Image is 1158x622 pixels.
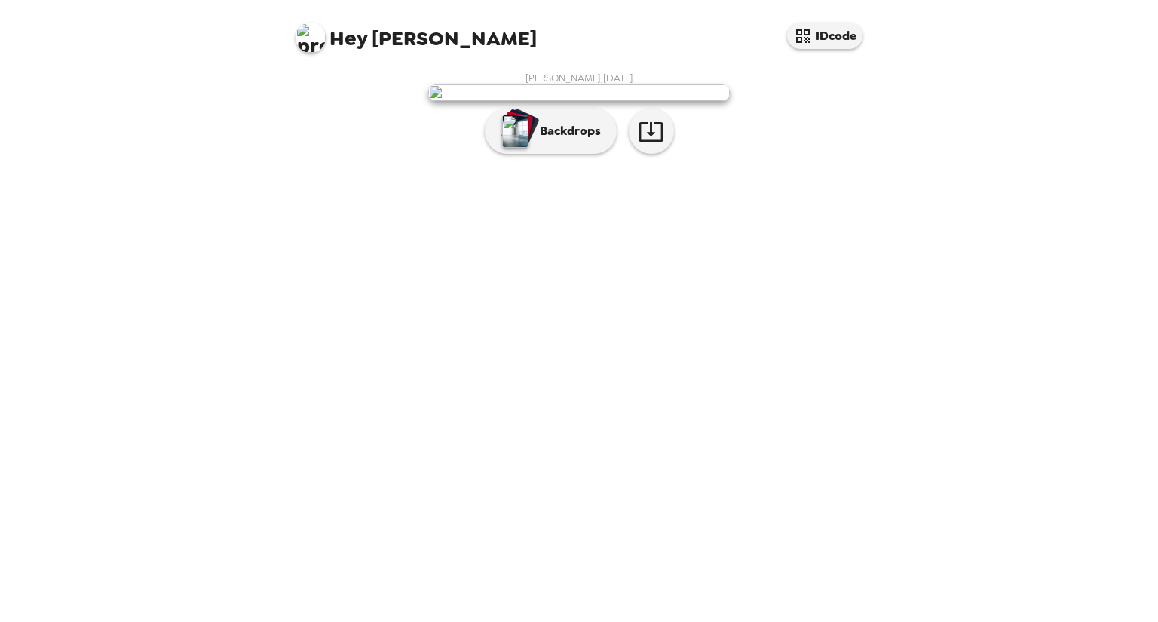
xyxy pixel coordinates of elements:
[296,23,326,53] img: profile pic
[525,72,633,84] span: [PERSON_NAME] , [DATE]
[329,25,367,52] span: Hey
[296,15,537,49] span: [PERSON_NAME]
[532,122,601,140] p: Backdrops
[485,109,617,154] button: Backdrops
[787,23,862,49] button: IDcode
[428,84,730,101] img: user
